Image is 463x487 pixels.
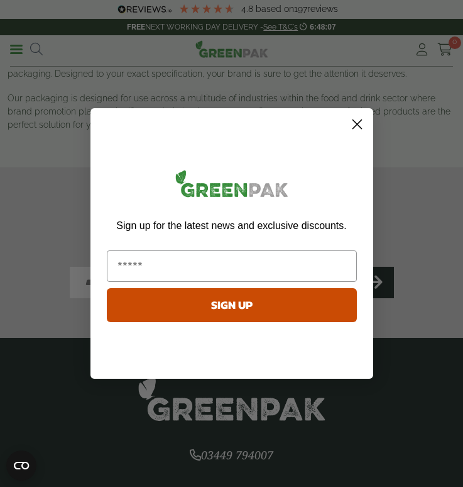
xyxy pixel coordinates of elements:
input: Email [107,250,357,282]
span: Sign up for the latest news and exclusive discounts. [116,220,346,231]
button: SIGN UP [107,288,357,322]
img: greenpak_logo [107,165,357,207]
button: Close dialog [346,113,368,135]
button: Open CMP widget [6,451,36,481]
